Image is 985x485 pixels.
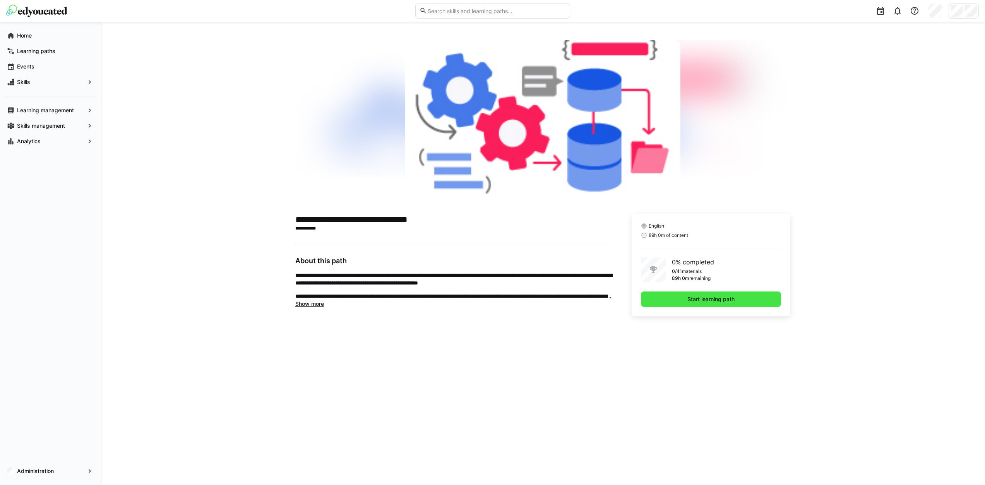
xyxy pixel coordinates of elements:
p: 89h 0m [672,275,689,281]
span: 89h 0m of content [649,232,688,238]
span: Show more [295,300,324,307]
p: remaining [689,275,711,281]
h3: About this path [295,257,613,265]
button: Start learning path [641,291,781,307]
span: Start learning path [686,295,736,303]
span: English [649,223,664,229]
p: 0/41 [672,268,682,274]
p: 0% completed [672,257,714,267]
input: Search skills and learning paths… [427,7,565,14]
p: materials [682,268,702,274]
